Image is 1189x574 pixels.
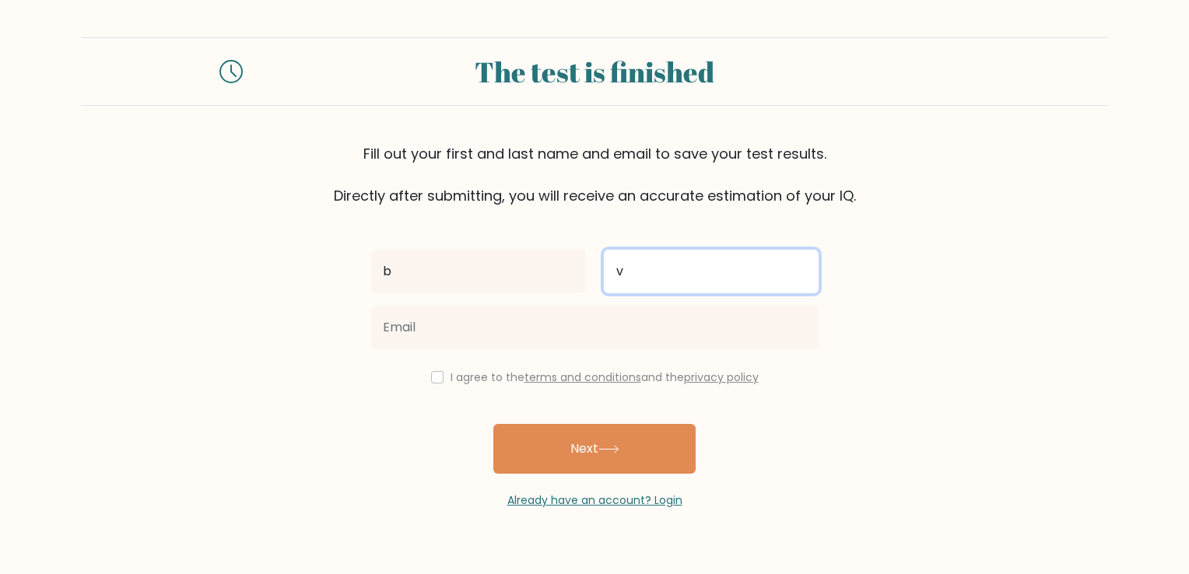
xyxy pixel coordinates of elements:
[261,51,928,93] div: The test is finished
[370,250,585,293] input: First name
[493,424,696,474] button: Next
[684,369,759,385] a: privacy policy
[604,250,819,293] input: Last name
[370,306,819,349] input: Email
[524,369,641,385] a: terms and conditions
[81,143,1108,206] div: Fill out your first and last name and email to save your test results. Directly after submitting,...
[451,369,759,385] label: I agree to the and the
[507,492,682,508] a: Already have an account? Login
